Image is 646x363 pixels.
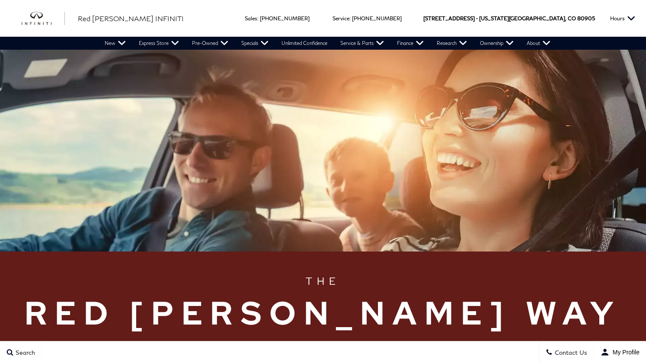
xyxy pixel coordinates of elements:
[257,15,259,22] span: :
[553,349,587,356] span: Contact Us
[25,274,621,338] h1: The
[352,15,402,22] a: [PHONE_NUMBER]
[98,37,557,50] nav: Main Navigation
[423,15,595,22] a: [STREET_ADDRESS] • [US_STATE][GEOGRAPHIC_DATA], CO 80905
[132,37,185,50] a: Express Store
[13,349,35,356] span: Search
[245,15,257,22] span: Sales
[275,37,334,50] a: Unlimited Confidence
[22,12,65,25] img: INFINITI
[520,37,557,50] a: About
[25,289,621,338] span: Red [PERSON_NAME] Way
[473,37,520,50] a: Ownership
[333,15,349,22] span: Service
[185,37,235,50] a: Pre-Owned
[98,37,132,50] a: New
[390,37,430,50] a: Finance
[22,12,65,25] a: infiniti
[609,349,640,356] span: My Profile
[349,15,351,22] span: :
[430,37,473,50] a: Research
[78,13,184,24] a: Red [PERSON_NAME] INFINITI
[334,37,390,50] a: Service & Parts
[260,15,310,22] a: [PHONE_NUMBER]
[235,37,275,50] a: Specials
[594,341,646,363] button: Open user profile menu
[78,14,184,22] span: Red [PERSON_NAME] INFINITI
